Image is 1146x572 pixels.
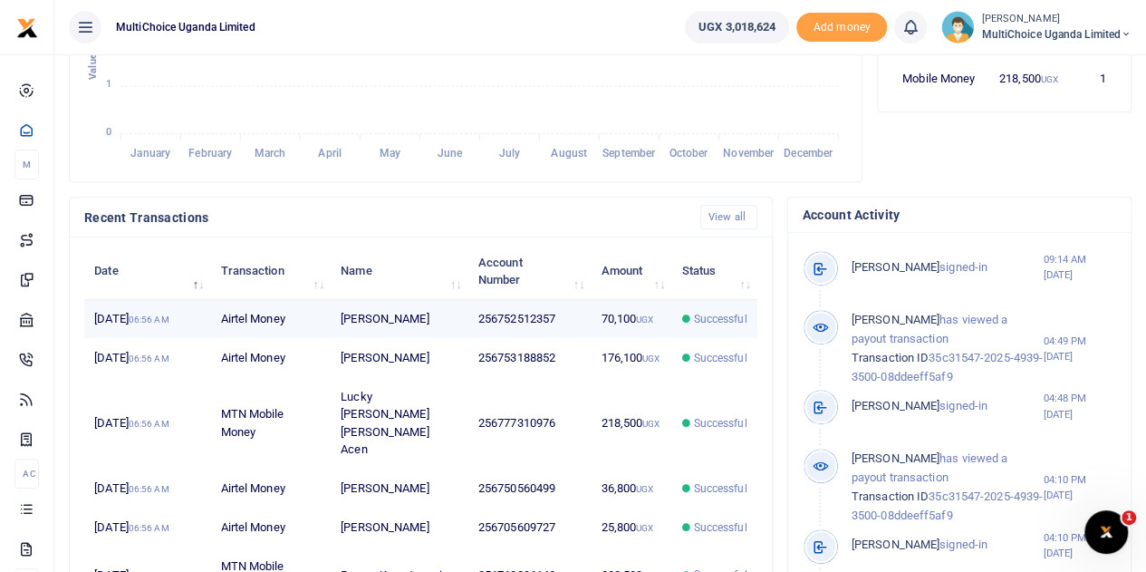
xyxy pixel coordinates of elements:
[188,147,232,160] tspan: February
[84,509,210,548] td: [DATE]
[84,470,210,509] td: [DATE]
[16,20,38,34] a: logo-small logo-large logo-large
[331,339,468,378] td: [PERSON_NAME]
[331,509,468,548] td: [PERSON_NAME]
[852,451,939,465] span: [PERSON_NAME]
[210,377,331,469] td: MTN Mobile Money
[852,397,1044,416] p: signed-in
[852,313,939,326] span: [PERSON_NAME]
[636,484,653,494] small: UGX
[14,150,39,179] li: M
[852,311,1044,386] p: has viewed a payout transaction 35c31547-2025-4939-3500-08ddeeff5af9
[941,11,1132,44] a: profile-user [PERSON_NAME] MultiChoice Uganda Limited
[84,377,210,469] td: [DATE]
[591,377,671,469] td: 218,500
[700,205,757,229] a: View all
[498,147,519,160] tspan: July
[591,339,671,378] td: 176,100
[14,459,39,489] li: Ac
[642,419,660,429] small: UGX
[84,208,686,228] h4: Recent Transactions
[468,243,592,299] th: Account Number: activate to sort column ascending
[331,300,468,339] td: [PERSON_NAME]
[1043,530,1116,561] small: 04:10 PM [DATE]
[129,484,169,494] small: 06:56 AM
[591,509,671,548] td: 25,800
[255,147,286,160] tspan: March
[84,300,210,339] td: [DATE]
[210,509,331,548] td: Airtel Money
[852,260,939,274] span: [PERSON_NAME]
[1122,510,1136,525] span: 1
[468,300,592,339] td: 256752512357
[468,509,592,548] td: 256705609727
[852,399,939,412] span: [PERSON_NAME]
[852,258,1044,277] p: signed-in
[636,315,653,325] small: UGX
[671,243,757,299] th: Status: activate to sort column ascending
[1068,59,1116,97] td: 1
[852,536,1044,555] p: signed-in
[723,147,775,160] tspan: November
[331,377,468,469] td: Lucky [PERSON_NAME] [PERSON_NAME] Acen
[1043,334,1116,364] small: 04:49 PM [DATE]
[693,311,746,327] span: Successful
[210,470,331,509] td: Airtel Money
[987,59,1068,97] td: 218,500
[210,339,331,378] td: Airtel Money
[109,19,263,35] span: MultiChoice Uganda Limited
[129,523,169,533] small: 06:56 AM
[106,126,111,138] tspan: 0
[803,205,1116,225] h4: Account Activity
[1043,391,1116,422] small: 04:48 PM [DATE]
[693,480,746,497] span: Successful
[468,377,592,469] td: 256777310976
[129,419,169,429] small: 06:56 AM
[468,470,592,509] td: 256750560499
[678,11,796,44] li: Wallet ballance
[468,339,592,378] td: 256753188852
[784,147,833,160] tspan: December
[16,17,38,39] img: logo-small
[1043,252,1116,283] small: 09:14 AM [DATE]
[1041,74,1058,84] small: UGX
[693,519,746,536] span: Successful
[698,18,775,36] span: UGX 3,018,624
[636,523,653,533] small: UGX
[796,13,887,43] span: Add money
[693,350,746,366] span: Successful
[331,470,468,509] td: [PERSON_NAME]
[685,11,789,44] a: UGX 3,018,624
[602,147,656,160] tspan: September
[669,147,709,160] tspan: October
[852,538,939,551] span: [PERSON_NAME]
[129,354,169,364] small: 06:56 AM
[852,351,929,364] span: Transaction ID
[84,339,210,378] td: [DATE]
[331,243,468,299] th: Name: activate to sort column ascending
[1043,472,1116,503] small: 04:10 PM [DATE]
[693,415,746,431] span: Successful
[551,147,587,160] tspan: August
[210,243,331,299] th: Transaction: activate to sort column ascending
[591,470,671,509] td: 36,800
[129,315,169,325] small: 06:56 AM
[981,12,1132,27] small: [PERSON_NAME]
[130,147,170,160] tspan: January
[210,300,331,339] td: Airtel Money
[84,243,210,299] th: Date: activate to sort column descending
[318,147,342,160] tspan: April
[591,300,671,339] td: 70,100
[642,354,660,364] small: UGX
[796,19,887,33] a: Add money
[981,26,1132,43] span: MultiChoice Uganda Limited
[941,11,974,44] img: profile-user
[106,79,111,91] tspan: 1
[591,243,671,299] th: Amount: activate to sort column ascending
[379,147,400,160] tspan: May
[852,490,929,503] span: Transaction ID
[437,147,462,160] tspan: June
[852,450,1044,525] p: has viewed a payout transaction 35c31547-2025-4939-3500-08ddeeff5af9
[796,13,887,43] li: Toup your wallet
[1084,510,1128,554] iframe: Intercom live chat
